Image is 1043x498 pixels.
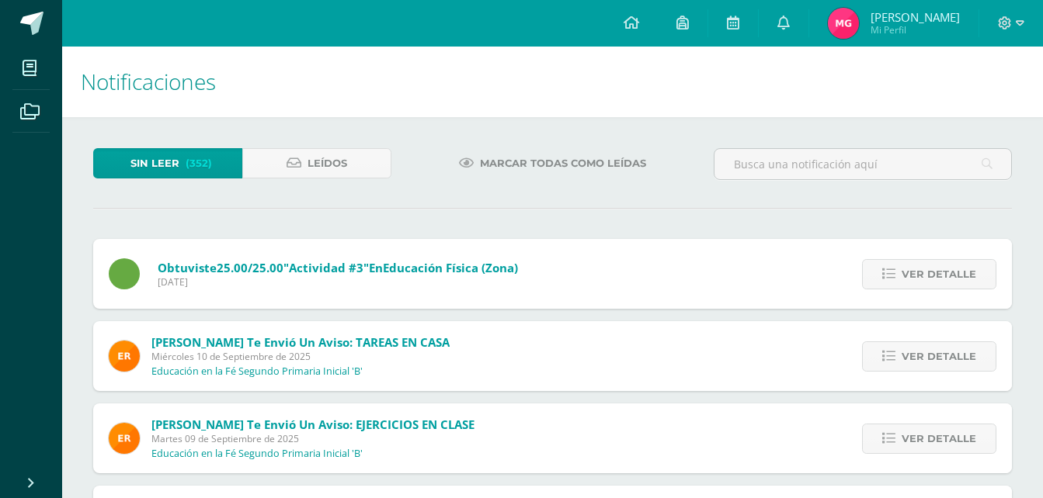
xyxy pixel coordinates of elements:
span: Martes 09 de Septiembre de 2025 [151,432,475,445]
span: [DATE] [158,275,518,289]
span: Notificaciones [81,67,216,96]
span: Ver detalle [902,260,976,289]
p: Educación en la Fé Segundo Primaria Inicial 'B' [151,365,363,378]
img: 890e40971ad6f46e050b48f7f5834b7c.png [109,341,140,372]
img: 890e40971ad6f46e050b48f7f5834b7c.png [109,423,140,454]
a: Sin leer(352) [93,148,242,178]
span: Leídos [308,149,347,178]
span: [PERSON_NAME] [871,9,960,25]
span: Educación Física (Zona) [383,260,518,275]
span: Ver detalle [902,342,976,371]
span: (352) [186,149,212,178]
span: Miércoles 10 de Septiembre de 2025 [151,350,450,363]
span: Ver detalle [902,424,976,453]
a: Marcar todas como leídas [440,148,666,178]
span: [PERSON_NAME] te envió un aviso: EJERCICIOS EN CLASE [151,417,475,432]
span: "Actividad #3" [283,260,369,275]
span: Sin leer [130,149,179,178]
span: [PERSON_NAME] te envió un aviso: TAREAS EN CASA [151,334,450,350]
span: 25.00/25.00 [217,260,283,275]
span: Obtuviste en [158,260,518,275]
a: Leídos [242,148,391,178]
span: Marcar todas como leídas [480,149,646,178]
input: Busca una notificación aquí [714,149,1011,179]
span: Mi Perfil [871,23,960,36]
img: 1f5cadc9ac12f5ef3756fa1ff0e73f24.png [828,8,859,39]
p: Educación en la Fé Segundo Primaria Inicial 'B' [151,448,363,460]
